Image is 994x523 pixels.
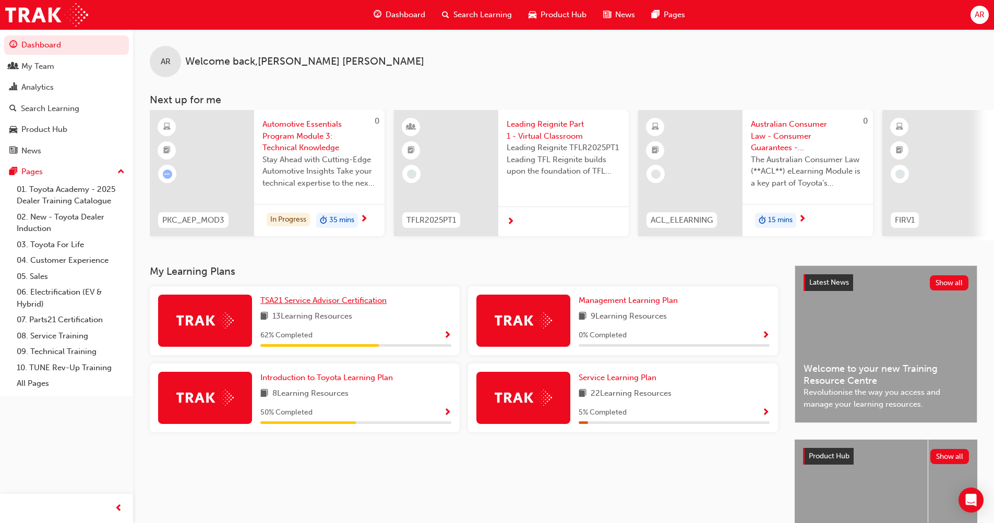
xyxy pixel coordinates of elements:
span: chart-icon [9,83,17,92]
a: 04. Customer Experience [13,252,129,269]
span: Pages [664,9,685,21]
span: TFLR2025PT1 [406,214,456,226]
span: Service Learning Plan [579,373,656,382]
a: All Pages [13,375,129,392]
a: 07. Parts21 Certification [13,312,129,328]
span: duration-icon [320,214,327,227]
span: up-icon [117,165,125,179]
a: 10. TUNE Rev-Up Training [13,360,129,376]
a: Analytics [4,78,129,97]
img: Trak [495,390,552,406]
span: prev-icon [115,502,123,515]
button: DashboardMy TeamAnalyticsSearch LearningProduct HubNews [4,33,129,162]
span: TSA21 Service Advisor Certification [260,296,387,305]
a: Management Learning Plan [579,295,682,307]
button: Pages [4,162,129,181]
a: News [4,141,129,161]
span: booktick-icon [163,144,171,157]
a: Trak [5,3,88,27]
span: booktick-icon [652,144,659,157]
span: 50 % Completed [260,407,313,419]
span: FIRV1 [895,214,915,226]
img: Trak [495,312,552,329]
span: duration-icon [759,214,766,227]
a: Product HubShow all [803,448,969,465]
span: Australian Consumer Law - Consumer Guarantees - eLearning module [751,118,865,154]
div: My Team [21,60,54,72]
button: Show Progress [444,406,451,419]
span: Show Progress [444,331,451,340]
span: car-icon [529,8,536,21]
a: 01. Toyota Academy - 2025 Dealer Training Catalogue [13,181,129,209]
img: Trak [176,312,234,329]
a: Latest NewsShow allWelcome to your new Training Resource CentreRevolutionise the way you access a... [795,265,977,423]
span: Stay Ahead with Cutting-Edge Automotive Insights Take your technical expertise to the next level ... [262,154,376,189]
span: search-icon [442,8,449,21]
span: 0 [863,116,868,126]
span: Revolutionise the way you access and manage your learning resources. [804,386,968,410]
a: Search Learning [4,99,129,118]
div: News [21,145,41,157]
span: 22 Learning Resources [591,387,672,400]
span: Leading Reignite TFLR2025PT1 Leading TFL Reignite builds upon the foundation of TFL Reignite, rea... [507,142,620,177]
h3: My Learning Plans [150,265,778,277]
a: pages-iconPages [643,4,693,26]
div: In Progress [267,213,310,227]
h3: Next up for me [133,94,994,106]
img: Trak [176,390,234,406]
span: booktick-icon [896,144,903,157]
span: 62 % Completed [260,330,313,342]
span: Search Learning [453,9,512,21]
a: 02. New - Toyota Dealer Induction [13,209,129,237]
span: 0 [375,116,379,126]
span: News [615,9,635,21]
a: 0ACL_ELEARNINGAustralian Consumer Law - Consumer Guarantees - eLearning moduleThe Australian Cons... [638,110,873,236]
span: next-icon [507,217,514,227]
a: 03. Toyota For Life [13,237,129,253]
a: news-iconNews [595,4,643,26]
span: Leading Reignite Part 1 - Virtual Classroom [507,118,620,142]
span: next-icon [360,215,368,224]
a: 09. Technical Training [13,344,129,360]
span: pages-icon [9,167,17,177]
a: My Team [4,57,129,76]
span: booktick-icon [408,144,415,157]
span: guage-icon [9,41,17,50]
a: Service Learning Plan [579,372,661,384]
span: 5 % Completed [579,407,627,419]
button: Show Progress [762,406,770,419]
span: The Australian Consumer Law (**ACL**) eLearning Module is a key part of Toyota’s compliance progr... [751,154,865,189]
span: learningRecordVerb_ATTEMPT-icon [163,169,172,179]
span: learningRecordVerb_NONE-icon [895,169,905,179]
span: Dashboard [386,9,425,21]
span: pages-icon [652,8,660,21]
a: car-iconProduct Hub [520,4,595,26]
a: 05. Sales [13,269,129,285]
span: news-icon [9,147,17,156]
span: learningRecordVerb_NONE-icon [407,169,416,179]
a: TFLR2025PT1Leading Reignite Part 1 - Virtual ClassroomLeading Reignite TFLR2025PT1 Leading TFL Re... [394,110,629,236]
span: Introduction to Toyota Learning Plan [260,373,393,382]
span: learningResourceType_ELEARNING-icon [896,120,903,134]
span: book-icon [260,310,268,323]
button: Show Progress [444,329,451,342]
a: 0PKC_AEP_MOD3Automotive Essentials Program Module 3: Technical KnowledgeStay Ahead with Cutting-E... [150,110,385,236]
span: Management Learning Plan [579,296,678,305]
span: search-icon [9,104,17,114]
span: AR [975,9,985,21]
span: Automotive Essentials Program Module 3: Technical Knowledge [262,118,376,154]
a: TSA21 Service Advisor Certification [260,295,391,307]
button: AR [971,6,989,24]
span: Show Progress [762,331,770,340]
a: Introduction to Toyota Learning Plan [260,372,397,384]
span: Product Hub [809,452,849,460]
a: Product Hub [4,120,129,139]
button: Show all [930,449,969,464]
span: PKC_AEP_MOD3 [162,214,224,226]
div: Analytics [21,81,54,93]
a: 06. Electrification (EV & Hybrid) [13,284,129,312]
span: book-icon [579,310,586,323]
span: news-icon [603,8,611,21]
span: book-icon [579,387,586,400]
